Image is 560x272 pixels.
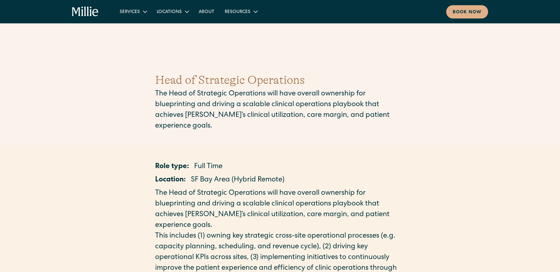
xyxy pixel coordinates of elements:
p: The Head of Strategic Operations will have overall ownership for blueprinting and driving a scala... [155,89,405,132]
h1: Head of Strategic Operations [155,71,405,89]
p: SF Bay Area (Hybrid Remote) [191,175,285,186]
div: Services [114,6,152,17]
p: The Head of Strategic Operations will have overall ownership for blueprinting and driving a scala... [155,188,405,231]
div: Book now [453,9,482,16]
p: Location: [155,175,186,186]
div: Locations [157,9,182,16]
a: About [193,6,220,17]
p: Full Time [194,162,222,172]
div: Locations [152,6,193,17]
p: Role type: [155,162,189,172]
div: Resources [220,6,262,17]
div: Services [120,9,140,16]
a: Book now [446,5,488,19]
a: home [72,6,99,17]
div: Resources [225,9,250,16]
